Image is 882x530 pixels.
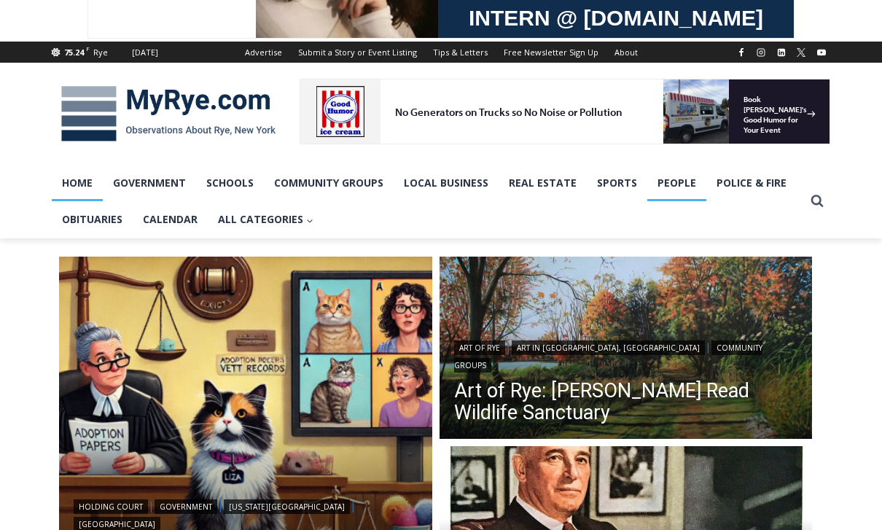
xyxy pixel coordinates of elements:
[103,165,196,201] a: Government
[773,44,790,61] a: Linkedin
[196,165,264,201] a: Schools
[237,42,290,63] a: Advertise
[52,201,133,238] a: Obituaries
[496,42,606,63] a: Free Newsletter Sign Up
[74,499,148,514] a: Holding Court
[444,15,507,56] h4: Book [PERSON_NAME]'s Good Humor for Your Event
[95,26,360,40] div: No Generators on Trucks so No Noise or Pollution
[454,340,505,355] a: Art of Rye
[150,91,214,174] div: Located at [STREET_ADDRESS][PERSON_NAME]
[706,165,797,201] a: Police & Fire
[433,4,526,66] a: Book [PERSON_NAME]'s Good Humor for Your Event
[132,46,158,59] div: [DATE]
[813,44,830,61] a: YouTube
[454,380,798,424] a: Art of Rye: [PERSON_NAME] Read Wildlife Sanctuary
[237,42,646,63] nav: Secondary Navigation
[454,338,798,373] div: | |
[512,340,705,355] a: Art in [GEOGRAPHIC_DATA], [GEOGRAPHIC_DATA]
[440,257,813,443] img: (PHOTO: Edith G. Read Wildlife Sanctuary (Acrylic 12x24). Trail along Playland Lake. By Elizabeth...
[93,46,108,59] div: Rye
[752,44,770,61] a: Instagram
[133,201,208,238] a: Calendar
[394,165,499,201] a: Local Business
[499,165,587,201] a: Real Estate
[454,340,762,373] a: Community Groups
[351,141,706,182] a: Intern @ [DOMAIN_NAME]
[425,42,496,63] a: Tips & Letters
[290,42,425,63] a: Submit a Story or Event Listing
[155,499,217,514] a: Government
[208,201,324,238] button: Child menu of All Categories
[86,44,90,52] span: F
[64,47,84,58] span: 75.24
[804,188,830,214] button: View Search Form
[647,165,706,201] a: People
[587,165,647,201] a: Sports
[792,44,810,61] a: X
[4,150,143,206] span: Open Tues. - Sun. [PHONE_NUMBER]
[224,499,350,514] a: [US_STATE][GEOGRAPHIC_DATA]
[381,145,676,178] span: Intern @ [DOMAIN_NAME]
[1,147,147,182] a: Open Tues. - Sun. [PHONE_NUMBER]
[264,165,394,201] a: Community Groups
[440,257,813,443] a: Read More Art of Rye: Edith G. Read Wildlife Sanctuary
[733,44,750,61] a: Facebook
[368,1,689,141] div: "I learned about the history of a place I’d honestly never considered even as a resident of [GEOG...
[52,165,103,201] a: Home
[52,76,285,152] img: MyRye.com
[606,42,646,63] a: About
[52,165,804,238] nav: Primary Navigation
